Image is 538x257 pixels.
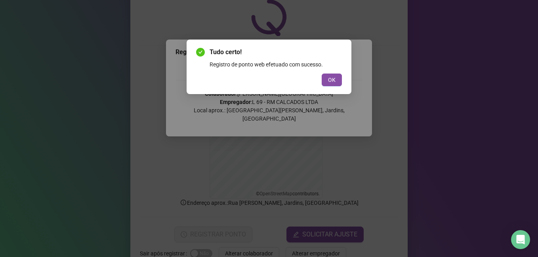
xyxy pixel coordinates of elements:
div: Registro de ponto web efetuado com sucesso. [210,60,342,69]
span: Tudo certo! [210,47,342,57]
span: OK [328,76,336,84]
div: Open Intercom Messenger [511,230,530,249]
span: check-circle [196,48,205,57]
button: OK [322,74,342,86]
